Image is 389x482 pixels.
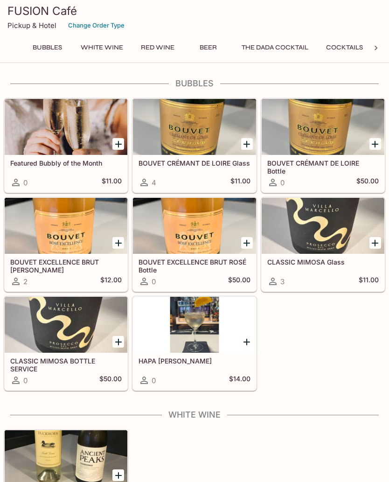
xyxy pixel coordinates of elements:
[23,376,28,385] span: 0
[10,357,122,372] h5: CLASSIC MIMOSA BOTTLE SERVICE
[132,98,256,193] a: BOUVET CRÉMANT DE LOIRE Glass4$11.00
[280,277,285,286] span: 3
[23,277,28,286] span: 2
[152,376,156,385] span: 0
[10,159,122,167] h5: Featured Bubbly of the Month
[102,177,122,188] h5: $11.00
[152,178,156,187] span: 4
[229,375,250,386] h5: $14.00
[4,296,128,391] a: CLASSIC MIMOSA BOTTLE SERVICE0$50.00
[321,41,368,54] button: Cocktails
[261,197,385,292] a: CLASSIC MIMOSA Glass3$11.00
[7,21,56,30] p: Pickup & Hotel
[26,41,68,54] button: Bubbles
[4,410,385,420] h4: White Wine
[133,99,256,155] div: BOUVET CRÉMANT DE LOIRE Glass
[112,138,124,150] button: Add Featured Bubbly of the Month
[262,99,384,155] div: BOUVET CRÉMANT DE LOIRE Bottle
[230,177,250,188] h5: $11.00
[139,159,250,167] h5: BOUVET CRÉMANT DE LOIRE Glass
[112,237,124,249] button: Add BOUVET EXCELLENCE BRUT ROSÉ Glass
[241,237,253,249] button: Add BOUVET EXCELLENCE BRUT ROSÉ Bottle
[369,237,381,249] button: Add CLASSIC MIMOSA Glass
[241,336,253,348] button: Add HAPA Lilikoi Spritzer
[261,98,385,193] a: BOUVET CRÉMANT DE LOIRE Bottle0$50.00
[139,258,250,273] h5: BOUVET EXCELLENCE BRUT ROSÉ Bottle
[5,198,127,254] div: BOUVET EXCELLENCE BRUT ROSÉ Glass
[267,159,379,175] h5: BOUVET CRÉMANT DE LOIRE Bottle
[133,198,256,254] div: BOUVET EXCELLENCE BRUT ROSÉ Bottle
[228,276,250,287] h5: $50.00
[359,276,379,287] h5: $11.00
[241,138,253,150] button: Add BOUVET CRÉMANT DE LOIRE Glass
[5,99,127,155] div: Featured Bubbly of the Month
[267,258,379,266] h5: CLASSIC MIMOSA Glass
[280,178,285,187] span: 0
[152,277,156,286] span: 0
[23,178,28,187] span: 0
[5,297,127,353] div: CLASSIC MIMOSA BOTTLE SERVICE
[100,276,122,287] h5: $12.00
[133,297,256,353] div: HAPA Lilikoi Spritzer
[356,177,379,188] h5: $50.00
[136,41,180,54] button: Red Wine
[132,296,256,391] a: HAPA [PERSON_NAME]0$14.00
[132,197,256,292] a: BOUVET EXCELLENCE BRUT ROSÉ Bottle0$50.00
[99,375,122,386] h5: $50.00
[139,357,250,365] h5: HAPA [PERSON_NAME]
[76,41,128,54] button: White Wine
[187,41,229,54] button: Beer
[64,18,129,33] button: Change Order Type
[112,469,124,481] button: Add WHITE WINE
[112,336,124,348] button: Add CLASSIC MIMOSA BOTTLE SERVICE
[7,4,382,18] h3: FUSION Café
[236,41,313,54] button: The DADA Cocktail
[4,197,128,292] a: BOUVET EXCELLENCE BRUT [PERSON_NAME]2$12.00
[10,258,122,273] h5: BOUVET EXCELLENCE BRUT [PERSON_NAME]
[262,198,384,254] div: CLASSIC MIMOSA Glass
[4,78,385,89] h4: Bubbles
[4,98,128,193] a: Featured Bubbly of the Month0$11.00
[369,138,381,150] button: Add BOUVET CRÉMANT DE LOIRE Bottle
